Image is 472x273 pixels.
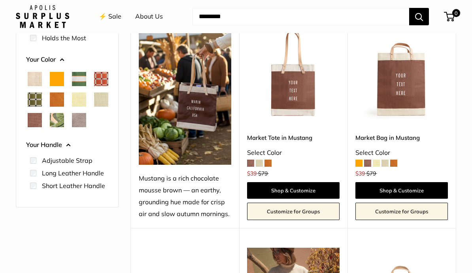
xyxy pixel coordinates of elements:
div: Select Color [355,147,448,159]
button: Taupe [72,113,86,127]
div: Select Color [247,147,340,159]
a: Customize for Groups [355,203,448,220]
a: Shop & Customize [247,182,340,199]
input: Search... [193,8,409,25]
button: Palm Leaf [50,113,64,127]
button: Mint Sorbet [94,92,108,107]
label: Adjustable Strap [42,156,93,165]
a: 0 [445,12,455,21]
img: Apolis: Surplus Market [16,5,69,28]
a: Market Tote in MustangMarket Tote in Mustang [247,26,340,119]
a: About Us [135,11,163,23]
span: $79 [366,170,376,177]
a: Shop & Customize [355,182,448,199]
button: Daisy [72,92,86,107]
a: Market Bag in MustangMarket Bag in Mustang [355,26,448,119]
span: $39 [355,170,365,177]
button: Search [409,8,429,25]
div: Mustang is a rich chocolate mousse brown — an earthy, grounding hue made for crisp air and slow a... [139,173,231,220]
img: Mustang is a rich chocolate mousse brown — an earthy, grounding hue made for crisp air and slow a... [139,26,231,165]
img: Market Tote in Mustang [247,26,340,119]
button: Chenille Window Brick [94,72,108,86]
button: Mustang [28,113,42,127]
button: Chenille Window Sage [28,92,42,107]
span: 0 [452,9,460,17]
button: Court Green [72,72,86,86]
a: ⚡️ Sale [99,11,121,23]
a: Market Bag in Mustang [355,133,448,142]
span: $39 [247,170,257,177]
button: Cognac [50,92,64,107]
button: Your Color [26,54,108,66]
span: $79 [258,170,268,177]
label: Short Leather Handle [42,181,105,190]
button: Your Handle [26,139,108,151]
label: Long Leather Handle [42,168,104,178]
button: Orange [50,72,64,86]
a: Customize for Groups [247,203,340,220]
a: Market Tote in Mustang [247,133,340,142]
label: Holds the Most [42,33,86,43]
button: Natural [28,72,42,86]
img: Market Bag in Mustang [355,26,448,119]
